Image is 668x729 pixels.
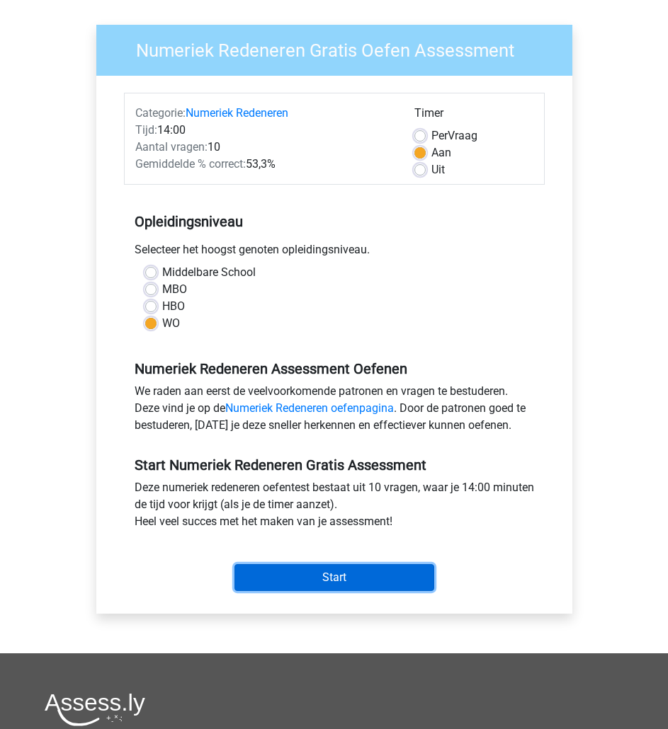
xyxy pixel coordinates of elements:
[186,106,288,120] a: Numeriek Redeneren
[124,383,545,440] div: We raden aan eerst de veelvoorkomende patronen en vragen te bestuderen. Deze vind je op de . Door...
[431,129,448,142] span: Per
[135,360,534,377] h5: Numeriek Redeneren Assessment Oefenen
[124,241,545,264] div: Selecteer het hoogst genoten opleidingsniveau.
[135,106,186,120] span: Categorie:
[135,140,208,154] span: Aantal vragen:
[431,144,451,161] label: Aan
[45,693,145,726] img: Assessly logo
[135,123,157,137] span: Tijd:
[135,207,534,236] h5: Opleidingsniveau
[234,564,434,591] input: Start
[124,479,545,536] div: Deze numeriek redeneren oefentest bestaat uit 10 vragen, waar je 14:00 minuten de tijd voor krijg...
[431,127,477,144] label: Vraag
[135,457,534,473] h5: Start Numeriek Redeneren Gratis Assessment
[135,157,246,171] span: Gemiddelde % correct:
[225,401,394,415] a: Numeriek Redeneren oefenpagina
[162,315,180,332] label: WO
[414,105,533,127] div: Timer
[119,34,562,62] h3: Numeriek Redeneren Gratis Oefen Assessment
[125,122,404,139] div: 14:00
[162,298,185,315] label: HBO
[431,161,445,178] label: Uit
[125,139,404,156] div: 10
[162,281,187,298] label: MBO
[125,156,404,173] div: 53,3%
[162,264,256,281] label: Middelbare School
